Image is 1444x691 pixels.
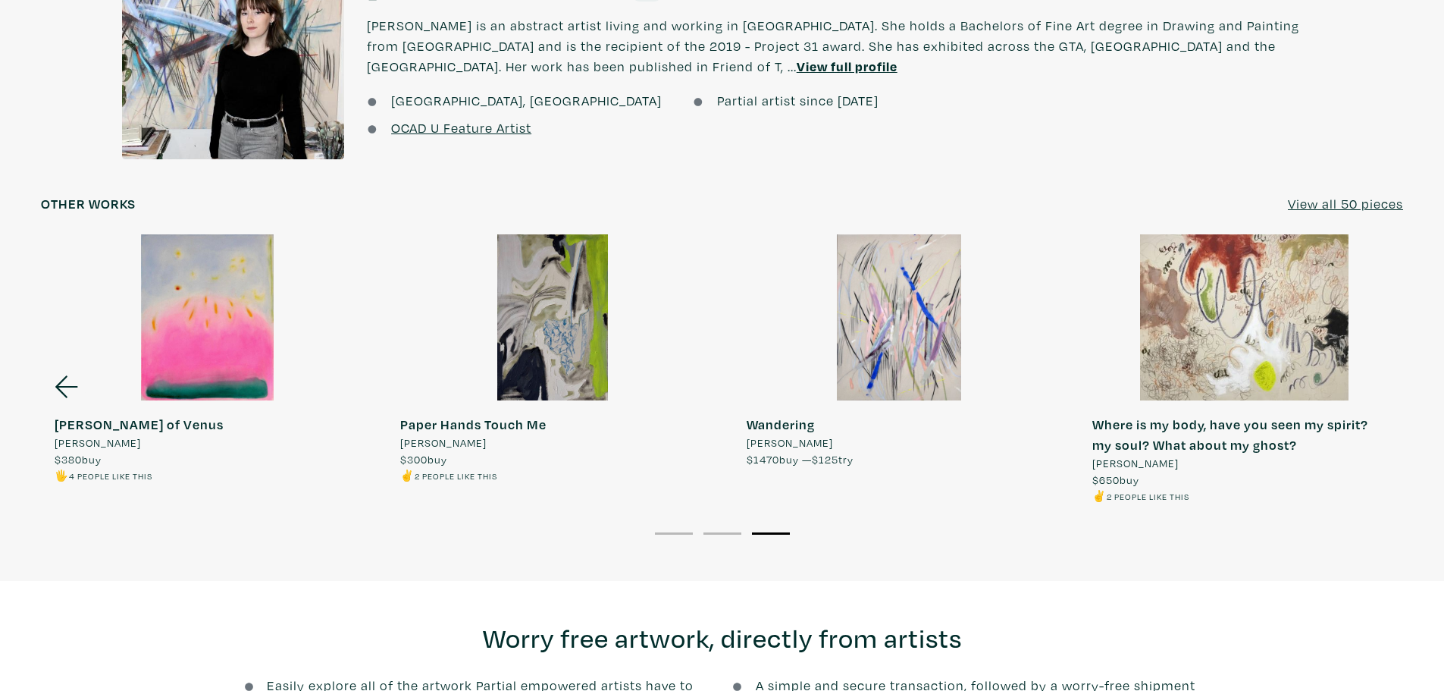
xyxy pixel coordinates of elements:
[703,532,741,535] button: 2 of 3
[747,452,854,466] span: buy — try
[69,470,152,482] small: 4 people like this
[41,196,136,212] h6: Other works
[655,532,693,535] button: 1 of 3
[1092,473,1139,487] span: buy
[391,119,531,137] a: OCAD U Feature Artist
[717,92,879,109] span: Partial artist since [DATE]
[55,416,224,433] strong: [PERSON_NAME] of Venus
[812,452,838,466] span: $125
[752,532,790,535] button: 3 of 3
[41,234,373,484] a: [PERSON_NAME] of Venus [PERSON_NAME] $380buy 🖐️4 people like this
[367,2,1322,90] p: [PERSON_NAME] is an abstract artist living and working in [GEOGRAPHIC_DATA]. She holds a Bachelor...
[797,58,897,75] a: View full profile
[747,435,833,451] span: [PERSON_NAME]
[415,470,497,482] small: 2 people like this
[400,467,547,484] li: ✌️
[1288,193,1403,214] a: View all 50 pieces
[400,435,487,451] span: [PERSON_NAME]
[1092,473,1120,487] span: $650
[1092,455,1179,472] span: [PERSON_NAME]
[733,234,1065,467] a: Wandering [PERSON_NAME] $1470buy —$125try
[55,435,141,451] span: [PERSON_NAME]
[747,452,779,466] span: $1470
[400,452,447,466] span: buy
[391,92,662,109] span: [GEOGRAPHIC_DATA], [GEOGRAPHIC_DATA]
[1092,488,1377,504] li: ✌️
[400,416,547,433] strong: Paper Hands Touch Me
[1107,491,1189,502] small: 2 people like this
[747,416,815,433] strong: Wandering
[1079,234,1411,504] a: Where is my body, have you seen my spirit? my soul? What about my ghost? [PERSON_NAME] $650buy ✌️...
[387,234,719,484] a: Paper Hands Touch Me [PERSON_NAME] $300buy ✌️2 people like this
[1288,195,1403,212] u: View all 50 pieces
[1092,416,1368,454] strong: Where is my body, have you seen my spirit? my soul? What about my ghost?
[55,467,224,484] li: 🖐️
[400,452,428,466] span: $300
